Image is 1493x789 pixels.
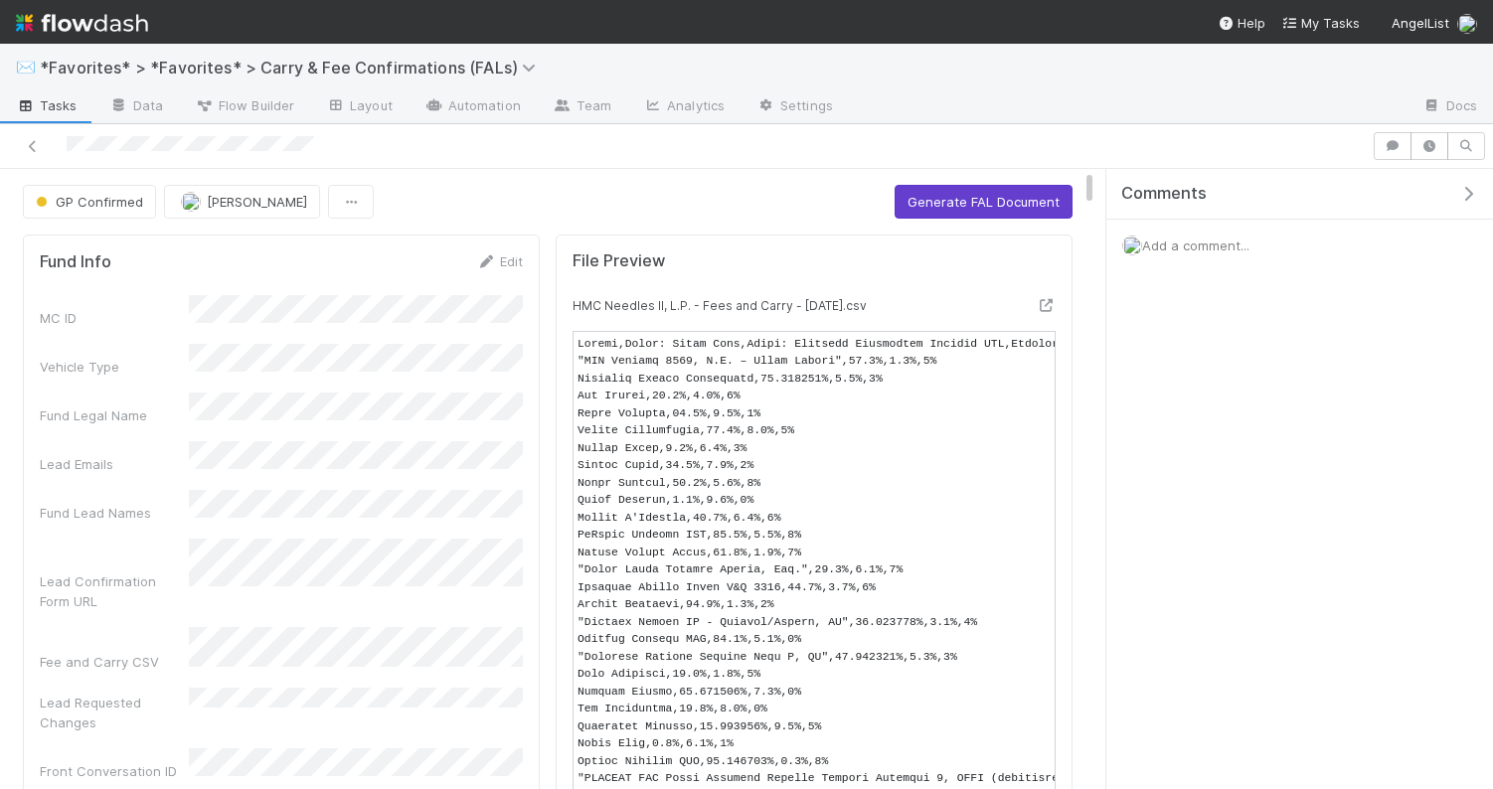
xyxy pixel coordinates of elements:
div: Lead Emails [40,454,189,474]
span: Tasks [16,95,78,115]
span: Flow Builder [195,95,294,115]
span: Comments [1121,184,1207,204]
img: logo-inverted-e16ddd16eac7371096b0.svg [16,6,148,40]
img: avatar_4aa8e4fd-f2b7-45ba-a6a5-94a913ad1fe4.png [1457,14,1477,34]
div: Fee and Carry CSV [40,652,189,672]
a: Layout [310,91,409,123]
span: My Tasks [1281,15,1360,31]
div: MC ID [40,308,189,328]
a: Docs [1407,91,1493,123]
a: My Tasks [1281,13,1360,33]
img: avatar_4aa8e4fd-f2b7-45ba-a6a5-94a913ad1fe4.png [1122,236,1142,255]
span: ✉️ [16,59,36,76]
div: Help [1218,13,1265,33]
a: Automation [409,91,537,123]
div: Vehicle Type [40,357,189,377]
span: *Favorites* > *Favorites* > Carry & Fee Confirmations (FALs) [40,58,546,78]
div: Lead Requested Changes [40,693,189,732]
h5: Fund Info [40,252,111,272]
div: Front Conversation ID [40,761,189,781]
button: Generate FAL Document [895,185,1073,219]
button: [PERSON_NAME] [164,185,320,219]
button: GP Confirmed [23,185,156,219]
a: Data [93,91,179,123]
img: avatar_4aa8e4fd-f2b7-45ba-a6a5-94a913ad1fe4.png [181,192,201,212]
span: [PERSON_NAME] [207,194,307,210]
a: Analytics [627,91,741,123]
span: GP Confirmed [32,194,143,210]
h5: File Preview [573,251,665,271]
span: AngelList [1392,15,1449,31]
a: Flow Builder [179,91,310,123]
div: Fund Lead Names [40,503,189,523]
span: Add a comment... [1142,237,1249,253]
a: Team [537,91,627,123]
a: Settings [741,91,849,123]
a: Edit [476,253,523,269]
div: Fund Legal Name [40,405,189,425]
div: Lead Confirmation Form URL [40,571,189,611]
small: HMC Needles II, L.P. - Fees and Carry - [DATE].csv [573,298,867,313]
